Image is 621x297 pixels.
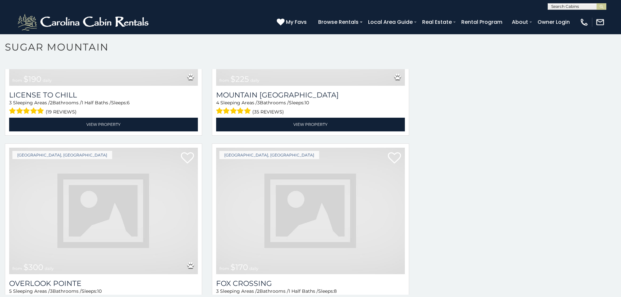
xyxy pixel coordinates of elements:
a: [GEOGRAPHIC_DATA], [GEOGRAPHIC_DATA] [12,151,112,159]
img: White-1-2.png [16,12,152,32]
span: 1 Half Baths / [81,100,111,106]
span: daily [45,266,54,271]
span: 3 [216,288,219,294]
img: mail-regular-white.png [596,18,605,27]
a: Real Estate [419,16,455,28]
span: (35 reviews) [252,108,284,116]
a: Owner Login [534,16,573,28]
a: Overlook Pointe [9,279,198,288]
div: Sleeping Areas / Bathrooms / Sleeps: [216,99,405,116]
span: 3 [257,100,260,106]
img: dummy-image.jpg [216,148,405,274]
span: 5 [9,288,12,294]
span: from [219,266,229,271]
a: from $170 daily [216,148,405,274]
span: 3 [50,288,52,294]
span: $190 [23,74,41,84]
span: 8 [334,288,337,294]
h3: Mountain Skye Lodge [216,91,405,99]
a: Local Area Guide [365,16,416,28]
span: daily [249,266,259,271]
a: Mountain [GEOGRAPHIC_DATA] [216,91,405,99]
span: My Favs [286,18,307,26]
div: Sleeping Areas / Bathrooms / Sleeps: [9,99,198,116]
a: License to Chill [9,91,198,99]
span: 3 [9,100,12,106]
a: View Property [9,118,198,131]
a: Fox Crossing [216,279,405,288]
a: Browse Rentals [315,16,362,28]
a: from $300 daily [9,148,198,274]
span: 2 [50,100,52,106]
span: $170 [230,262,248,272]
a: Add to favorites [181,152,194,165]
img: phone-regular-white.png [580,18,589,27]
span: $300 [23,262,43,272]
span: 1 Half Baths / [288,288,318,294]
span: (19 reviews) [46,108,77,116]
span: $225 [230,74,249,84]
span: daily [250,78,259,83]
a: Rental Program [458,16,506,28]
span: 2 [257,288,259,294]
span: 10 [304,100,309,106]
span: from [219,78,229,83]
span: 10 [97,288,102,294]
a: [GEOGRAPHIC_DATA], [GEOGRAPHIC_DATA] [219,151,319,159]
span: from [12,266,22,271]
a: About [509,16,531,28]
a: View Property [216,118,405,131]
span: 6 [127,100,130,106]
img: dummy-image.jpg [9,148,198,274]
span: 4 [216,100,219,106]
a: My Favs [277,18,308,26]
span: daily [43,78,52,83]
span: from [12,78,22,83]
